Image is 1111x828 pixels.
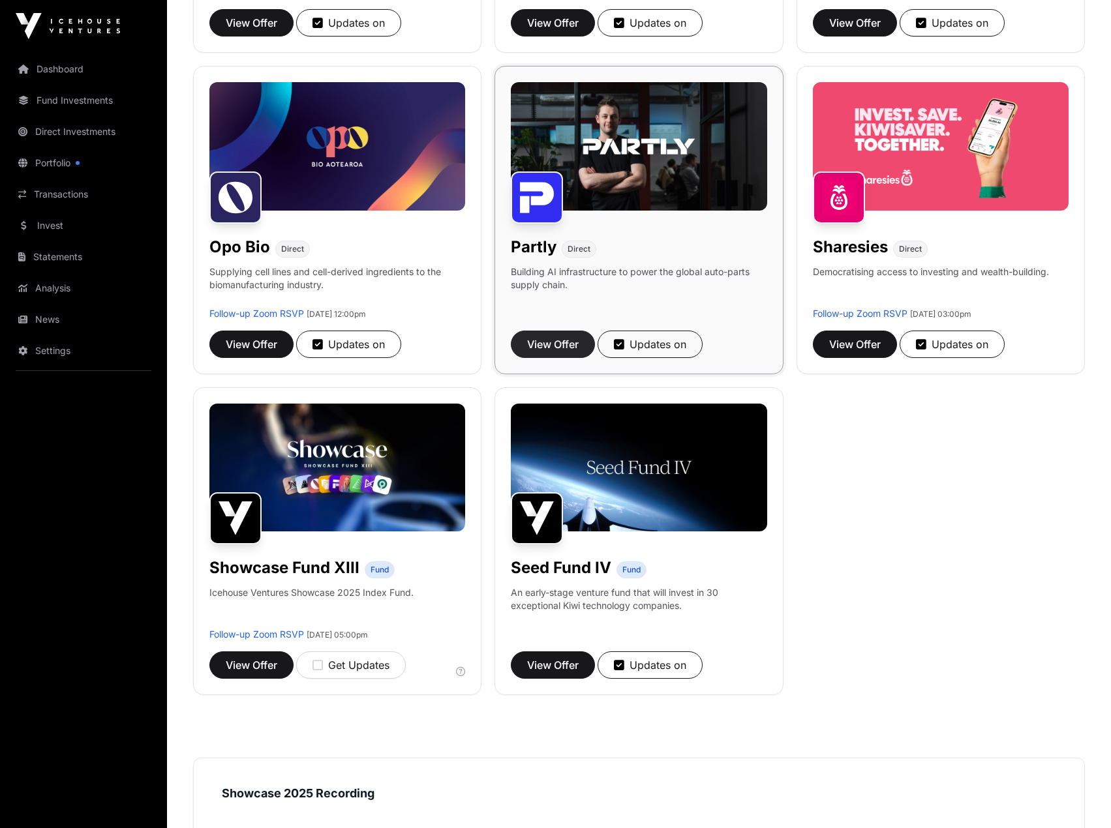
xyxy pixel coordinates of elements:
[614,15,686,31] div: Updates on
[209,586,414,599] p: Icehouse Ventures Showcase 2025 Index Fund.
[813,331,897,358] button: View Offer
[1046,765,1111,828] iframe: Chat Widget
[226,15,277,31] span: View Offer
[598,9,703,37] button: Updates on
[312,657,389,673] div: Get Updates
[312,15,385,31] div: Updates on
[527,15,579,31] span: View Offer
[899,244,922,254] span: Direct
[916,336,988,352] div: Updates on
[281,244,304,254] span: Direct
[209,171,262,224] img: Opo Bio
[813,237,888,258] h1: Sharesies
[10,55,157,83] a: Dashboard
[829,15,881,31] span: View Offer
[209,628,304,640] a: Follow-up Zoom RSVP
[209,82,465,210] img: Opo-Bio-Banner.jpg
[527,336,579,352] span: View Offer
[568,244,590,254] span: Direct
[813,82,1069,210] img: Sharesies-Banner.jpg
[511,557,611,578] h1: Seed Fund IV
[296,331,401,358] button: Updates on
[10,117,157,146] a: Direct Investments
[209,237,270,258] h1: Opo Bio
[598,651,703,679] button: Updates on
[226,336,277,352] span: View Offer
[527,657,579,673] span: View Offer
[614,336,686,352] div: Updates on
[916,15,988,31] div: Updates on
[511,82,767,210] img: Partly-Banner.jpg
[813,171,865,224] img: Sharesies
[209,331,294,358] button: View Offer
[829,336,881,352] span: View Offer
[511,9,595,37] button: View Offer
[10,274,157,303] a: Analysis
[307,309,366,319] span: [DATE] 12:00pm
[209,308,304,319] a: Follow-up Zoom RSVP
[10,305,157,334] a: News
[10,149,157,177] a: Portfolio
[222,786,374,800] strong: Showcase 2025 Recording
[209,651,294,679] button: View Offer
[511,265,767,307] p: Building AI infrastructure to power the global auto-parts supply chain.
[307,630,368,640] span: [DATE] 05:00pm
[312,336,385,352] div: Updates on
[296,9,401,37] button: Updates on
[511,492,563,544] img: Seed Fund IV
[511,404,767,531] img: Seed-Fund-4_Banner.jpg
[10,336,157,365] a: Settings
[900,9,1005,37] button: Updates on
[209,265,465,291] p: Supplying cell lines and cell-derived ingredients to the biomanufacturing industry.
[622,565,641,575] span: Fund
[598,331,703,358] button: Updates on
[813,265,1049,307] p: Democratising access to investing and wealth-building.
[614,657,686,673] div: Updates on
[910,309,971,319] span: [DATE] 03:00pm
[813,308,907,319] a: Follow-up Zoom RSVP
[813,9,897,37] button: View Offer
[511,331,595,358] button: View Offer
[209,557,359,578] h1: Showcase Fund XIII
[226,657,277,673] span: View Offer
[209,492,262,544] img: Showcase Fund XIII
[511,651,595,679] button: View Offer
[371,565,389,575] span: Fund
[10,243,157,271] a: Statements
[511,586,767,612] p: An early-stage venture fund that will invest in 30 exceptional Kiwi technology companies.
[10,211,157,240] a: Invest
[209,404,465,531] img: Showcase-Fund-Banner-1.jpg
[511,237,556,258] h1: Partly
[209,9,294,37] button: View Offer
[900,331,1005,358] button: Updates on
[10,86,157,115] a: Fund Investments
[10,180,157,209] a: Transactions
[296,651,406,679] button: Get Updates
[16,13,120,39] img: Icehouse Ventures Logo
[511,171,563,224] img: Partly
